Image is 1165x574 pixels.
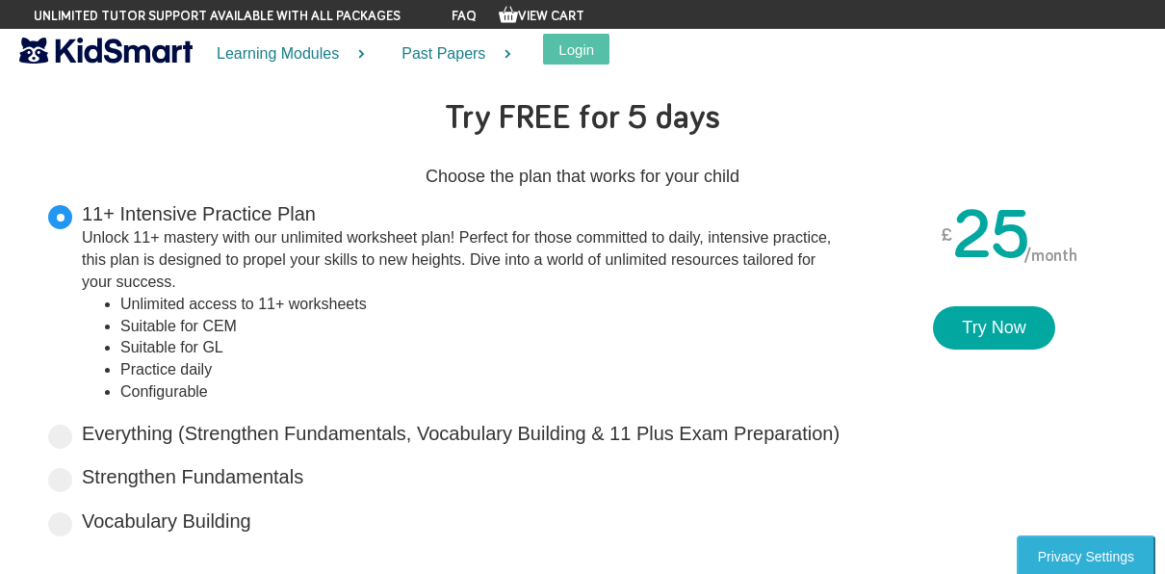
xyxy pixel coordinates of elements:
[941,218,952,252] sup: £
[82,508,251,535] label: Vocabulary Building
[452,10,477,23] a: FAQ
[120,316,842,338] li: Suitable for CEM
[34,7,401,26] span: Unlimited tutor support available with all packages
[1023,248,1077,265] sub: /month
[34,162,1131,191] p: Choose the plan that works for your child
[499,10,584,23] a: View Cart
[19,34,193,67] img: KidSmart logo
[543,34,609,65] button: Login
[952,202,1030,272] span: 25
[34,87,1131,152] h2: Try FREE for 5 days
[82,420,840,448] label: Everything (Strengthen Fundamentals, Vocabulary Building & 11 Plus Exam Preparation)
[120,381,842,404] li: Configurable
[193,29,377,80] a: Learning Modules
[82,227,842,294] div: Unlock 11+ mastery with our unlimited worksheet plan! Perfect for those committed to daily, inten...
[499,5,518,24] img: Your items in the shopping basket
[82,463,303,491] label: Strengthen Fundamentals
[120,294,842,316] li: Unlimited access to 11+ worksheets
[933,306,1054,351] a: Try Now
[377,29,524,80] a: Past Papers
[120,337,842,359] li: Suitable for GL
[120,359,842,381] li: Practice daily
[82,200,842,404] label: 11+ Intensive Practice Plan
